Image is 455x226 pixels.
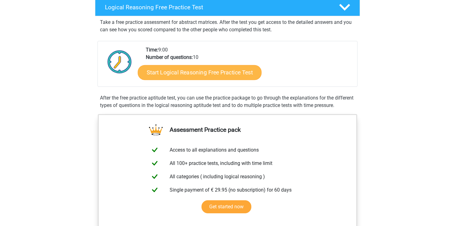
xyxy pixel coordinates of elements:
div: After the free practice aptitude test, you can use the practice package to go through the explana... [97,94,357,109]
a: Get started now [201,200,251,213]
a: Start Logical Reasoning Free Practice Test [138,65,262,80]
p: Take a free practice assessment for abstract matrices. After the test you get access to the detai... [100,19,355,33]
b: Time: [146,47,158,53]
b: Number of questions: [146,54,193,60]
img: Clock [104,46,135,77]
div: 9:00 10 [141,46,357,86]
h4: Logical Reasoning Free Practice Test [105,4,329,11]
